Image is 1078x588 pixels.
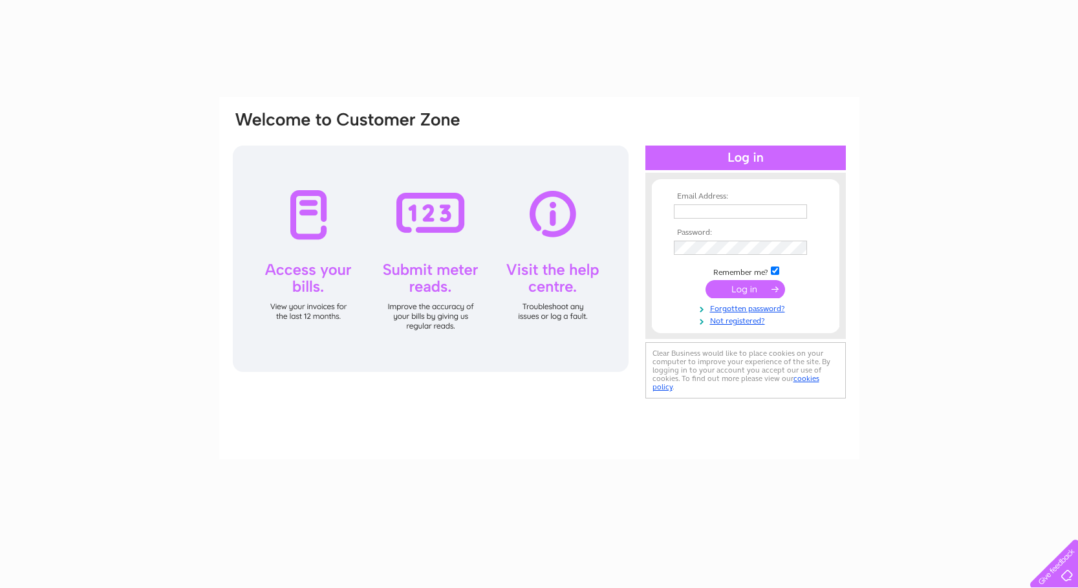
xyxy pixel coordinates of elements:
[706,280,785,298] input: Submit
[671,192,821,201] th: Email Address:
[671,265,821,278] td: Remember me?
[652,374,819,391] a: cookies policy
[645,342,846,398] div: Clear Business would like to place cookies on your computer to improve your experience of the sit...
[671,228,821,237] th: Password:
[674,301,821,314] a: Forgotten password?
[674,314,821,326] a: Not registered?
